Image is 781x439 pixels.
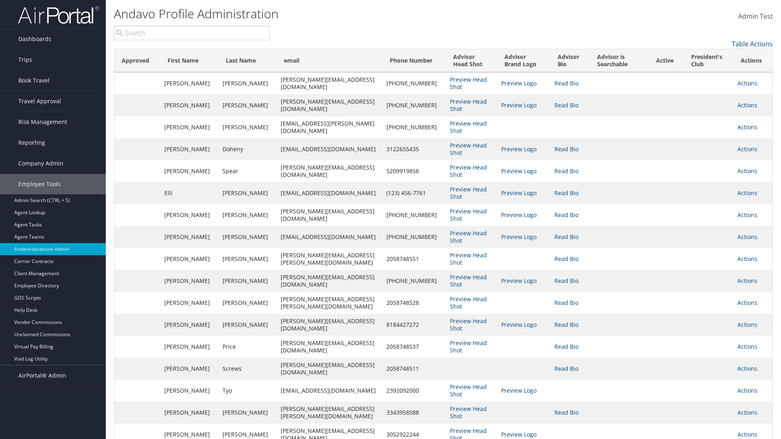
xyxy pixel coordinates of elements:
a: Preview Head Shot [450,405,487,420]
td: (123) 456-7761 [382,182,446,204]
td: [PERSON_NAME][EMAIL_ADDRESS][PERSON_NAME][DOMAIN_NAME] [277,248,382,270]
td: [PERSON_NAME] [218,116,277,138]
span: Reporting [18,133,45,153]
td: 5209919858 [382,160,446,182]
th: Last Name: activate to sort column ascending [218,49,277,72]
td: [PERSON_NAME] [160,160,218,182]
td: [PERSON_NAME] [160,402,218,424]
a: Actions [737,145,757,153]
a: Table Actions [732,39,773,48]
th: email: activate to sort column ascending [277,49,382,72]
a: Actions [737,299,757,306]
a: Read Bio [554,277,578,285]
a: Actions [737,211,757,219]
span: Company Admin [18,153,63,174]
a: Preview Head Shot [450,120,487,135]
td: [PERSON_NAME] [160,248,218,270]
td: [PERSON_NAME] [218,402,277,424]
th: First Name: activate to sort column ascending [160,49,218,72]
span: Admin Test [738,12,773,21]
td: [PHONE_NUMBER] [382,94,446,116]
td: [EMAIL_ADDRESS][DOMAIN_NAME] [277,226,382,248]
td: [PHONE_NUMBER] [382,116,446,138]
a: Actions [737,233,757,241]
a: Preview Logo [501,430,537,438]
td: [PERSON_NAME] [160,204,218,226]
td: [PERSON_NAME] [160,292,218,314]
a: Preview Logo [501,233,537,241]
a: Preview Head Shot [450,98,487,113]
a: Read Bio [554,343,578,350]
a: Read Bio [554,167,578,175]
th: Actions [733,49,772,72]
td: [PERSON_NAME][EMAIL_ADDRESS][PERSON_NAME][DOMAIN_NAME] [277,402,382,424]
a: Read Bio [554,365,578,372]
a: Preview Head Shot [450,229,487,244]
a: Preview Head Shot [450,251,487,266]
td: [PERSON_NAME] [160,138,218,160]
th: Advisor is Searchable: activate to sort column ascending [590,49,649,72]
span: Travel Approval [18,91,61,111]
td: [EMAIL_ADDRESS][DOMAIN_NAME] [277,138,382,160]
a: Actions [737,189,757,197]
a: Read Bio [554,145,578,153]
td: [PERSON_NAME][EMAIL_ADDRESS][DOMAIN_NAME] [277,204,382,226]
span: Book Travel [18,70,50,91]
img: airportal-logo.png [18,5,99,24]
a: Preview Head Shot [450,339,487,354]
td: Price [218,336,277,358]
a: Actions [737,255,757,263]
td: [PERSON_NAME] [160,270,218,292]
a: Preview Head Shot [450,163,487,178]
th: Active: activate to sort column ascending [649,49,684,72]
a: Preview Head Shot [450,76,487,91]
td: [PERSON_NAME] [218,204,277,226]
td: 8184427272 [382,314,446,336]
td: [PERSON_NAME] [160,314,218,336]
a: Admin Test [738,4,773,29]
td: 2392092000 [382,380,446,402]
td: 3122655435 [382,138,446,160]
a: Preview Head Shot [450,273,487,288]
td: [PERSON_NAME][EMAIL_ADDRESS][DOMAIN_NAME] [277,160,382,182]
a: Actions [737,343,757,350]
a: Preview Head Shot [450,207,487,222]
a: Preview Head Shot [450,185,487,200]
input: Search [114,26,270,40]
td: [EMAIL_ADDRESS][DOMAIN_NAME] [277,182,382,204]
td: [PERSON_NAME][EMAIL_ADDRESS][DOMAIN_NAME] [277,358,382,380]
span: Dashboards [18,29,51,49]
td: [PERSON_NAME][EMAIL_ADDRESS][DOMAIN_NAME] [277,336,382,358]
h1: Andavo Profile Administration [114,5,553,22]
a: Preview Logo [501,79,537,87]
a: Preview Logo [501,211,537,219]
td: Tyo [218,380,277,402]
a: Actions [737,79,757,87]
td: Doheny [218,138,277,160]
th: Advisor Head Shot: activate to sort column ascending [446,49,497,72]
td: Spear [218,160,277,182]
td: 2058748528 [382,292,446,314]
a: Read Bio [554,299,578,306]
a: Actions [737,101,757,109]
td: [PERSON_NAME] [160,380,218,402]
td: [PERSON_NAME] [218,226,277,248]
td: [PERSON_NAME] [160,336,218,358]
a: Preview Logo [501,321,537,328]
td: [PERSON_NAME] [218,182,277,204]
a: Preview Logo [501,145,537,153]
a: Read Bio [554,255,578,263]
td: [PERSON_NAME] [160,72,218,94]
td: [PERSON_NAME] [218,292,277,314]
td: Elli [160,182,218,204]
a: Actions [737,167,757,175]
td: 2058748537 [382,336,446,358]
td: [PERSON_NAME] [218,248,277,270]
td: [PERSON_NAME] [160,116,218,138]
td: [PERSON_NAME][EMAIL_ADDRESS][DOMAIN_NAME] [277,94,382,116]
a: Actions [737,387,757,394]
td: [PHONE_NUMBER] [382,226,446,248]
a: Preview Head Shot [450,383,487,398]
a: Read Bio [554,211,578,219]
td: 2058748511 [382,358,446,380]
